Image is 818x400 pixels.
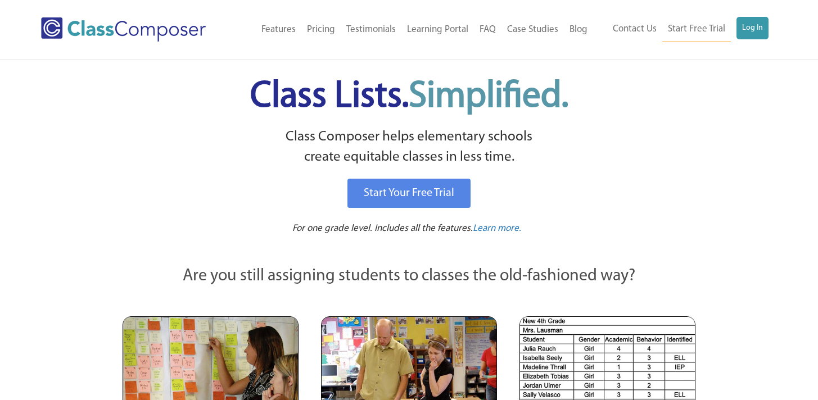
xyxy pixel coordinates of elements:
a: Features [256,17,301,42]
a: Start Your Free Trial [347,179,471,208]
a: Case Studies [501,17,564,42]
span: Learn more. [473,224,521,233]
span: Start Your Free Trial [364,188,454,199]
span: Simplified. [409,79,568,115]
span: For one grade level. Includes all the features. [292,224,473,233]
p: Class Composer helps elementary schools create equitable classes in less time. [121,127,698,168]
a: Start Free Trial [662,17,731,42]
a: Learning Portal [401,17,474,42]
a: Testimonials [341,17,401,42]
img: Class Composer [41,17,206,42]
p: Are you still assigning students to classes the old-fashioned way? [123,264,696,289]
nav: Header Menu [593,17,769,42]
a: Blog [564,17,593,42]
a: Pricing [301,17,341,42]
a: Contact Us [607,17,662,42]
span: Class Lists. [250,79,568,115]
a: FAQ [474,17,501,42]
nav: Header Menu [233,17,593,42]
a: Learn more. [473,222,521,236]
a: Log In [736,17,769,39]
